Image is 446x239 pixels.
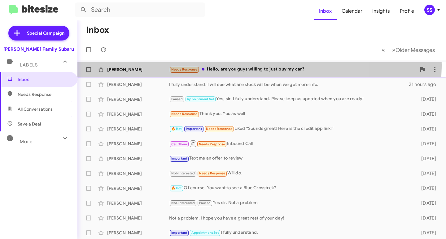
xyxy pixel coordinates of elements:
[171,67,198,71] span: Needs Response
[169,199,414,207] div: Yes sir. Not a problem.
[414,96,441,102] div: [DATE]
[171,127,182,131] span: 🔥 Hot
[107,170,169,177] div: [PERSON_NAME]
[414,111,441,117] div: [DATE]
[107,156,169,162] div: [PERSON_NAME]
[86,25,109,35] h1: Inbox
[171,97,183,101] span: Paused
[169,155,414,162] div: Text me an offer to review
[409,81,441,87] div: 21 hours ago
[367,2,395,20] a: Insights
[419,5,439,15] button: SS
[396,47,435,53] span: Older Messages
[171,112,198,116] span: Needs Response
[378,44,439,56] nav: Page navigation example
[337,2,367,20] a: Calendar
[186,127,202,131] span: Important
[199,171,225,175] span: Needs Response
[107,215,169,221] div: [PERSON_NAME]
[18,106,53,112] span: All Conversations
[107,126,169,132] div: [PERSON_NAME]
[107,185,169,191] div: [PERSON_NAME]
[169,81,409,87] div: I fully understand. I will see what are stock will be when we get more info.
[392,46,396,54] span: »
[107,230,169,236] div: [PERSON_NAME]
[169,229,414,236] div: I fully understand.
[169,215,414,221] div: Not a problem. I hope you have a great rest of your day!
[169,66,416,73] div: Hello, are you guys willing to just buy my car?
[107,141,169,147] div: [PERSON_NAME]
[169,170,414,177] div: Will do.
[199,142,225,146] span: Needs Response
[169,140,414,147] div: Inbound Call
[388,44,439,56] button: Next
[8,26,69,41] a: Special Campaign
[20,139,33,144] span: More
[414,230,441,236] div: [DATE]
[18,121,41,127] span: Save a Deal
[414,141,441,147] div: [DATE]
[414,185,441,191] div: [DATE]
[414,200,441,206] div: [DATE]
[75,2,205,17] input: Search
[20,62,38,68] span: Labels
[171,231,187,235] span: Important
[171,171,195,175] span: Not-Interested
[169,185,414,192] div: Of course. You want to see a Blue Crosstrek?
[107,81,169,87] div: [PERSON_NAME]
[171,186,182,190] span: 🔥 Hot
[314,2,337,20] a: Inbox
[107,66,169,73] div: [PERSON_NAME]
[206,127,232,131] span: Needs Response
[107,111,169,117] div: [PERSON_NAME]
[169,110,414,117] div: Thank you. You as well
[107,96,169,102] div: [PERSON_NAME]
[107,200,169,206] div: [PERSON_NAME]
[191,231,219,235] span: Appointment Set
[171,156,187,160] span: Important
[171,142,187,146] span: Call Them
[187,97,214,101] span: Appointment Set
[424,5,435,15] div: SS
[169,125,414,132] div: Liked “Sounds great! Here is the credit app link!”
[18,76,70,83] span: Inbox
[199,201,211,205] span: Paused
[18,91,70,97] span: Needs Response
[378,44,389,56] button: Previous
[414,170,441,177] div: [DATE]
[171,201,195,205] span: Not-Interested
[414,126,441,132] div: [DATE]
[395,2,419,20] a: Profile
[3,46,74,52] div: [PERSON_NAME] Family Subaru
[169,96,414,103] div: Yes, sir, I fully understand. Please keep us updated when you are ready!
[414,215,441,221] div: [DATE]
[27,30,64,36] span: Special Campaign
[382,46,385,54] span: «
[414,156,441,162] div: [DATE]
